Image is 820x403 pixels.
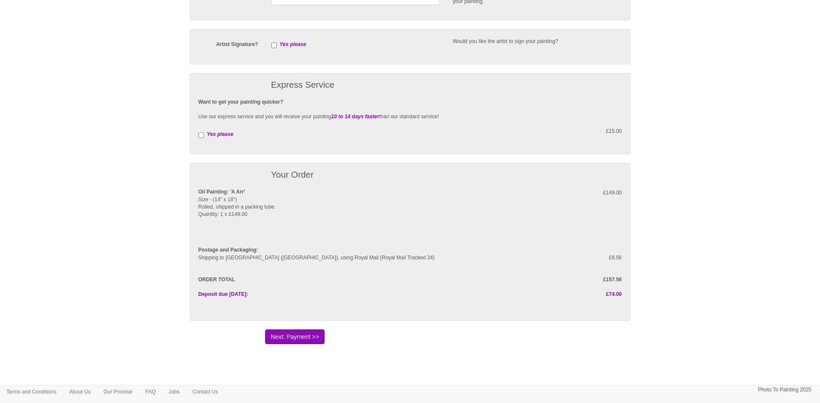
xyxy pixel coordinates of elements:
[63,385,97,398] a: About Us
[331,114,379,120] em: 10 to 14 days faster
[207,131,234,137] em: Yes please
[198,247,258,253] strong: Postage and Packaging:
[519,254,628,261] div: £8.56
[192,188,520,225] div: Size - (14" x 18") Rolled, shipped in a packing tube. Quantity: 1 x £149.00
[198,99,284,105] strong: Want to get your painting quicker?
[271,167,440,183] p: Your Order
[198,189,245,195] b: Oil Painting: 'A Arr'
[758,385,811,394] p: Photo To Painting 2025
[410,128,628,135] div: £15.00
[280,41,306,47] em: Yes please
[410,291,628,298] label: £74.00
[271,77,622,93] p: Express Service
[186,385,224,398] a: Contact Us
[410,276,628,283] label: £157.56
[446,38,628,45] div: Would you like the artist to sign your painting?
[97,385,139,398] a: Our Promise
[192,291,410,298] label: Deposit due [DATE]:
[265,329,325,344] button: Next: Payment >>
[192,98,628,128] div: Use our express service and you will receive your painting than our standard service!
[192,254,520,261] div: Shipping to [GEOGRAPHIC_DATA] ([GEOGRAPHIC_DATA]), using Royal Mail (Royal Mail Tracked 24)
[526,188,622,197] p: £149.00
[162,385,186,398] a: Jobs
[139,385,162,398] a: FAQ
[192,276,410,283] label: ORDER TOTAL
[192,38,265,48] label: Artist Signature?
